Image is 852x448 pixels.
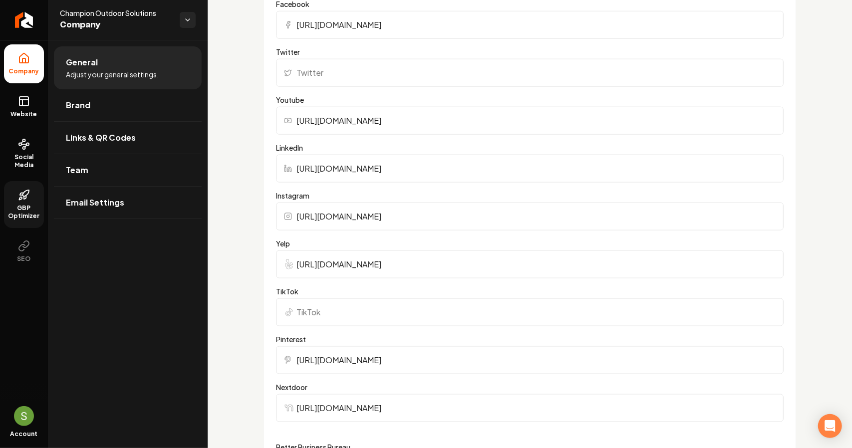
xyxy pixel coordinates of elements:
[276,11,784,39] input: Facebook
[54,89,202,121] a: Brand
[276,394,784,422] input: Nextdoor
[54,122,202,154] a: Links & QR Codes
[4,232,44,271] button: SEO
[60,8,172,18] span: Champion Outdoor Solutions
[276,382,784,392] label: Nextdoor
[4,130,44,177] a: Social Media
[276,107,784,135] input: Youtube
[818,414,842,438] div: Open Intercom Messenger
[66,164,88,176] span: Team
[276,47,784,57] label: Twitter
[276,203,784,230] input: Instagram
[5,67,43,75] span: Company
[66,69,159,79] span: Adjust your general settings.
[54,187,202,219] a: Email Settings
[276,298,784,326] input: TikTok
[4,87,44,126] a: Website
[276,286,784,296] label: TikTok
[276,95,784,105] label: Youtube
[4,181,44,228] a: GBP Optimizer
[66,132,136,144] span: Links & QR Codes
[276,143,784,153] label: LinkedIn
[276,250,784,278] input: Yelp
[4,204,44,220] span: GBP Optimizer
[14,406,34,426] button: Open user button
[276,59,784,87] input: Twitter
[13,255,35,263] span: SEO
[60,18,172,32] span: Company
[66,99,90,111] span: Brand
[10,430,38,438] span: Account
[276,334,784,344] label: Pinterest
[66,197,124,209] span: Email Settings
[4,153,44,169] span: Social Media
[15,12,33,28] img: Rebolt Logo
[66,56,98,68] span: General
[54,154,202,186] a: Team
[276,238,784,248] label: Yelp
[276,191,784,201] label: Instagram
[7,110,41,118] span: Website
[276,346,784,374] input: Pinterest
[14,406,34,426] img: Sales Champion
[276,155,784,183] input: LinkedIn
